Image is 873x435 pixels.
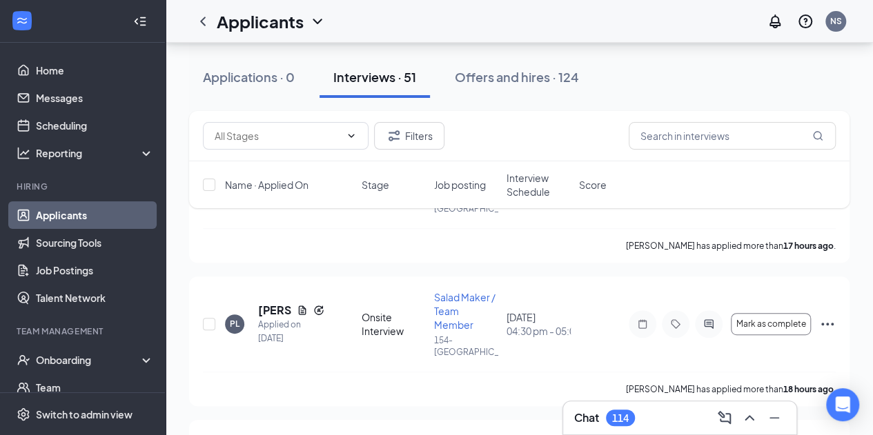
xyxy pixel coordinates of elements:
[297,305,308,316] svg: Document
[36,84,154,112] a: Messages
[374,122,444,150] button: Filter Filters
[738,407,761,429] button: ChevronUp
[258,318,324,345] div: Applied on [DATE]
[36,201,154,229] a: Applicants
[819,316,836,332] svg: Ellipses
[700,318,717,330] svg: ActiveChat
[386,128,402,144] svg: Filter
[230,318,239,330] div: PL
[434,178,486,192] span: Job posting
[333,68,416,85] div: Interviews · 51
[36,146,155,160] div: Reporting
[17,353,30,367] svg: UserCheck
[15,14,29,28] svg: WorkstreamLogo
[507,324,571,338] span: 04:30 pm - 05:00 pm
[716,409,733,426] svg: ComposeMessage
[812,130,823,141] svg: MagnifyingGlass
[714,407,736,429] button: ComposeMessage
[767,13,783,30] svg: Notifications
[783,241,834,251] b: 17 hours ago
[766,409,783,426] svg: Minimize
[36,229,154,256] a: Sourcing Tools
[434,334,498,358] p: 154-[GEOGRAPHIC_DATA]
[36,256,154,284] a: Job Postings
[215,128,340,143] input: All Stages
[741,409,758,426] svg: ChevronUp
[258,303,291,318] h5: [PERSON_NAME]
[634,318,651,330] svg: Note
[36,284,154,312] a: Talent Network
[346,130,357,141] svg: ChevronDown
[17,407,30,421] svg: Settings
[455,68,579,85] div: Offers and hires · 124
[783,384,834,394] b: 18 hours ago
[579,178,607,192] span: Score
[574,410,599,425] h3: Chat
[626,240,836,252] p: [PERSON_NAME] has applied more than .
[830,15,842,27] div: NS
[629,122,836,150] input: Search in interviews
[362,178,389,192] span: Stage
[217,10,304,33] h1: Applicants
[195,13,211,30] svg: ChevronLeft
[36,407,133,421] div: Switch to admin view
[731,313,811,335] button: Mark as complete
[797,13,814,30] svg: QuestionInfo
[133,14,147,28] svg: Collapse
[36,374,154,401] a: Team
[826,388,859,421] div: Open Intercom Messenger
[434,291,496,331] span: Salad Maker / Team Member
[667,318,684,330] svg: Tag
[362,310,426,338] div: Onsite Interview
[36,353,142,367] div: Onboarding
[17,181,151,192] div: Hiring
[313,305,324,316] svg: Reapply
[36,112,154,139] a: Scheduling
[763,407,785,429] button: Minimize
[309,13,326,30] svg: ChevronDown
[203,68,295,85] div: Applications · 0
[626,383,836,395] p: [PERSON_NAME] has applied more than .
[507,171,571,199] span: Interview Schedule
[17,146,30,160] svg: Analysis
[225,178,308,192] span: Name · Applied On
[507,310,571,338] div: [DATE]
[736,319,806,329] span: Mark as complete
[612,412,629,424] div: 114
[17,325,151,337] div: Team Management
[36,57,154,84] a: Home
